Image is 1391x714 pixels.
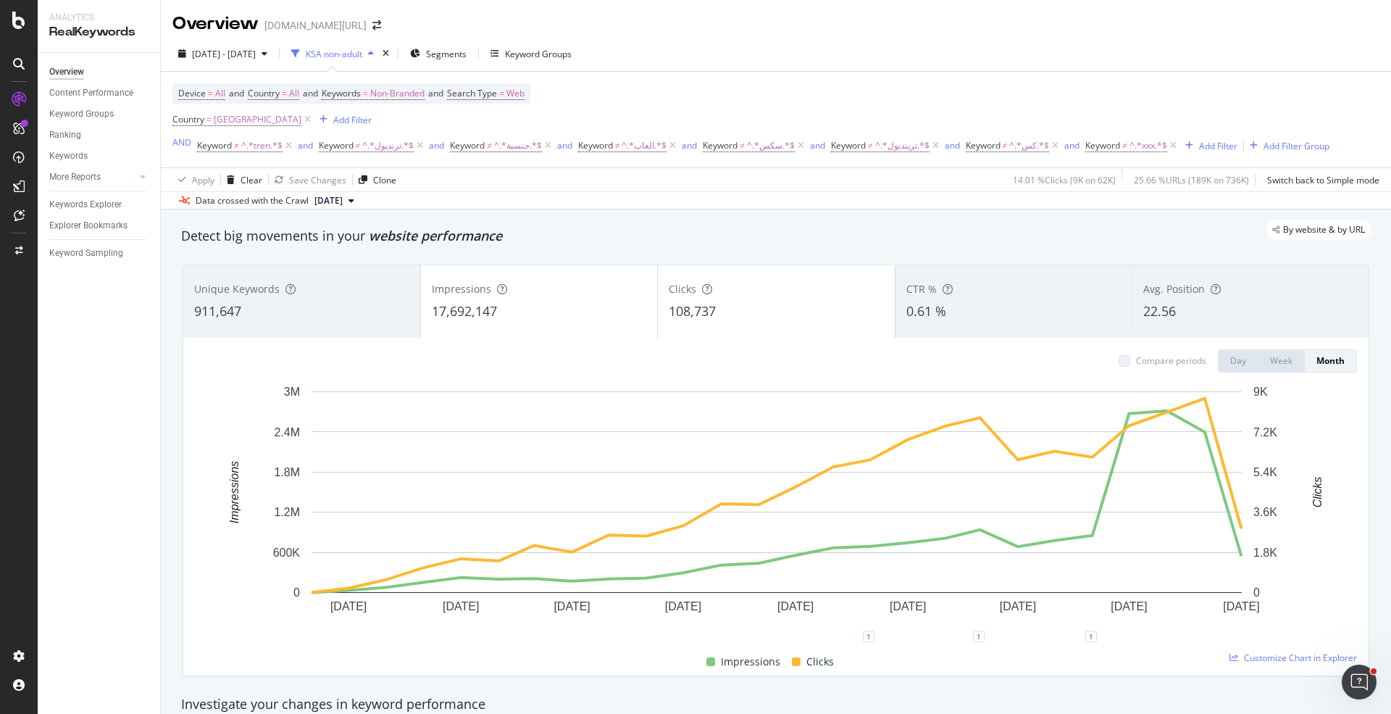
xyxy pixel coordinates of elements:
[945,139,960,151] div: and
[1253,386,1268,398] text: 9K
[485,42,577,65] button: Keyword Groups
[373,174,396,186] div: Clone
[432,302,497,320] span: 17,692,147
[172,42,273,65] button: [DATE] - [DATE]
[1253,547,1277,559] text: 1.8K
[1311,477,1324,508] text: Clicks
[1136,354,1206,367] div: Compare periods
[1305,349,1357,373] button: Month
[49,86,133,101] div: Content Performance
[1122,139,1127,151] span: ≠
[1085,631,1097,642] div: 1
[178,87,206,99] span: Device
[322,87,361,99] span: Keywords
[1258,349,1305,373] button: Week
[1111,600,1147,613] text: [DATE]
[234,139,239,151] span: ≠
[208,87,213,99] span: =
[1003,139,1008,151] span: ≠
[443,600,479,613] text: [DATE]
[487,139,492,151] span: ≠
[1253,586,1260,599] text: 0
[669,282,696,296] span: Clicks
[557,139,572,151] div: and
[682,139,697,151] div: and
[1266,220,1371,240] div: legacy label
[450,139,485,151] span: Keyword
[49,149,150,164] a: Keywords
[289,174,346,186] div: Save Changes
[356,139,361,151] span: ≠
[206,113,212,125] span: =
[49,65,84,80] div: Overview
[192,48,256,60] span: [DATE] - [DATE]
[264,18,367,33] div: [DOMAIN_NAME][URL]
[890,600,926,613] text: [DATE]
[810,138,825,152] button: and
[1229,652,1357,664] a: Customize Chart in Explorer
[241,136,283,156] span: ^.*tren.*$
[1223,600,1259,613] text: [DATE]
[49,128,150,143] a: Ranking
[172,12,259,36] div: Overview
[298,138,313,152] button: and
[429,139,444,151] div: and
[303,87,318,99] span: and
[1064,138,1079,152] button: and
[49,149,88,164] div: Keywords
[49,170,101,185] div: More Reports
[1143,302,1176,320] span: 22.56
[906,302,946,320] span: 0.61 %
[806,653,834,671] span: Clicks
[1179,137,1237,154] button: Add Filter
[1085,139,1120,151] span: Keyword
[1283,225,1365,234] span: By website & by URL
[1244,652,1357,664] span: Customize Chart in Explorer
[831,139,866,151] span: Keyword
[1261,168,1379,191] button: Switch back to Simple mode
[274,426,300,438] text: 2.4M
[703,139,738,151] span: Keyword
[353,168,396,191] button: Clone
[363,87,368,99] span: =
[49,107,114,122] div: Keyword Groups
[285,42,380,65] button: KSA non-adult
[248,87,280,99] span: Country
[447,87,497,99] span: Search Type
[505,48,572,60] div: Keyword Groups
[229,87,244,99] span: and
[172,168,214,191] button: Apply
[194,282,280,296] span: Unique Keywords
[298,139,313,151] div: and
[362,136,414,156] span: ^.*ترنديول.*$
[1000,600,1036,613] text: [DATE]
[966,139,1001,151] span: Keyword
[172,136,191,149] button: AND
[372,20,381,30] div: arrow-right-arrow-left
[578,139,613,151] span: Keyword
[1253,426,1277,438] text: 7.2K
[669,302,716,320] span: 108,737
[241,174,262,186] div: Clear
[49,107,150,122] a: Keyword Groups
[404,42,472,65] button: Segments
[1244,137,1329,154] button: Add Filter Group
[432,282,491,296] span: Impressions
[49,24,149,41] div: RealKeywords
[49,86,150,101] a: Content Performance
[494,136,542,156] span: ^.*جنسية.*$
[306,48,362,60] div: KSA non-adult
[314,111,372,128] button: Add Filter
[1270,354,1292,367] div: Week
[1134,174,1249,186] div: 25.66 % URLs ( 189K on 736K )
[506,83,525,104] span: Web
[228,461,241,523] text: Impressions
[269,168,346,191] button: Save Changes
[665,600,701,613] text: [DATE]
[875,136,930,156] span: ^.*ترينديول.*$
[197,139,232,151] span: Keyword
[1230,354,1246,367] div: Day
[682,138,697,152] button: and
[333,114,372,126] div: Add Filter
